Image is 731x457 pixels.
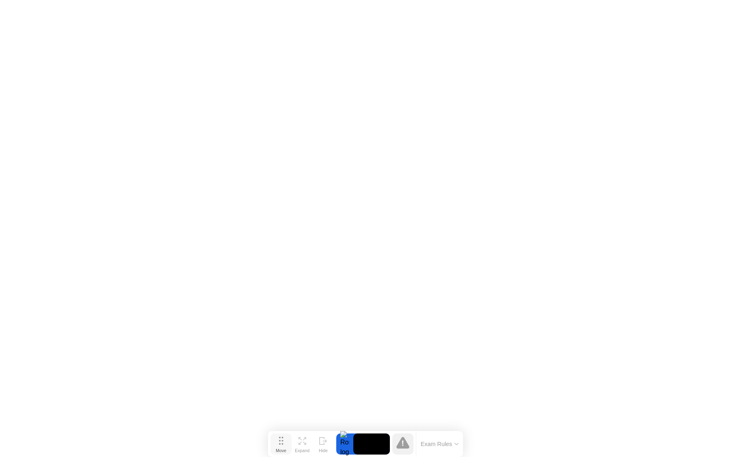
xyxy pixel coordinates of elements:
button: Expand [292,433,313,455]
div: Move [276,448,286,453]
button: Move [270,433,292,455]
div: Hide [319,448,328,453]
div: Expand [295,448,309,453]
button: Exam Rules [418,440,461,448]
button: Hide [313,433,334,455]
